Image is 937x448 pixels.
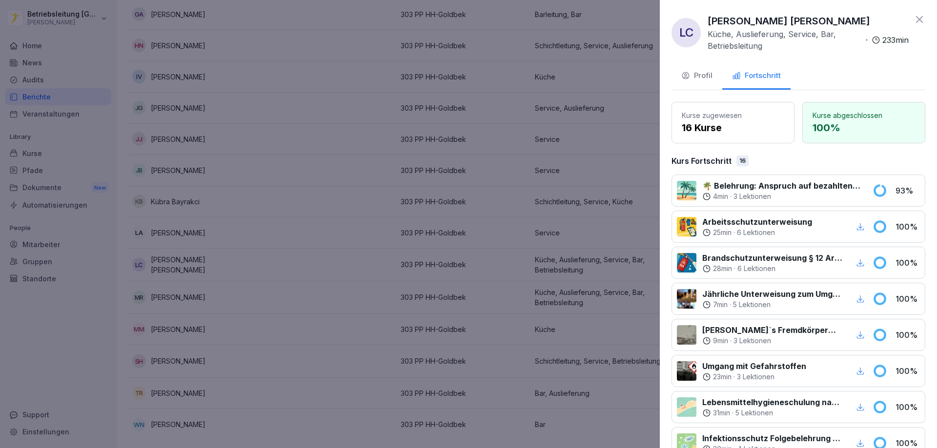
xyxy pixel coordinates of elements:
button: Profil [672,63,722,90]
p: Arbeitsschutzunterweisung [702,216,812,228]
p: 3 Lektionen [733,192,771,201]
div: · [702,336,842,346]
p: Brandschutzunterweisung § 12 ArbSchG [702,252,842,264]
p: 28 min [713,264,732,273]
p: 🌴 Belehrung: Anspruch auf bezahlten Erholungsurlaub und [PERSON_NAME] [702,180,861,192]
p: 6 Lektionen [737,264,775,273]
p: 3 Lektionen [733,336,771,346]
p: 100 % [896,329,920,341]
p: 100 % [813,120,915,135]
div: · [702,408,842,418]
p: 25 min [713,228,732,237]
div: · [702,264,842,273]
p: Kurs Fortschritt [672,155,732,167]
div: Profil [681,70,713,81]
p: 31 min [713,408,730,418]
p: 100 % [896,221,920,233]
p: Kurse zugewiesen [682,110,784,120]
p: 100 % [896,257,920,269]
p: 16 Kurse [682,120,784,135]
p: 9 min [713,336,728,346]
p: 93 % [896,185,920,196]
div: · [702,228,812,237]
button: Fortschritt [722,63,791,90]
p: 4 min [713,192,728,201]
p: Umgang mit Gefahrstoffen [702,360,806,372]
div: · [702,192,861,201]
p: Küche, Auslieferung, Service, Bar, Betriebsleitung [708,28,862,52]
p: Jährliche Unterweisung zum Umgang mit Schankanlagen [702,288,842,300]
p: 5 Lektionen [735,408,773,418]
p: 6 Lektionen [737,228,775,237]
p: Lebensmittelhygieneschulung nach EU-Verordnung (EG) Nr. 852 / 2004 [702,396,842,408]
p: [PERSON_NAME]`s Fremdkörpermanagement [702,324,842,336]
div: LC [672,18,701,47]
div: · [708,28,909,52]
div: 16 [736,156,749,166]
div: Fortschritt [732,70,781,81]
p: 23 min [713,372,732,382]
p: Kurse abgeschlossen [813,110,915,120]
div: · [702,300,842,310]
p: 5 Lektionen [733,300,771,310]
p: 100 % [896,365,920,377]
p: 7 min [713,300,728,310]
p: 100 % [896,293,920,305]
p: Infektionsschutz Folgebelehrung (nach §43 IfSG) [702,432,842,444]
p: 233 min [882,34,909,46]
p: 100 % [896,401,920,413]
p: [PERSON_NAME] [PERSON_NAME] [708,14,870,28]
div: · [702,372,806,382]
p: 3 Lektionen [737,372,774,382]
